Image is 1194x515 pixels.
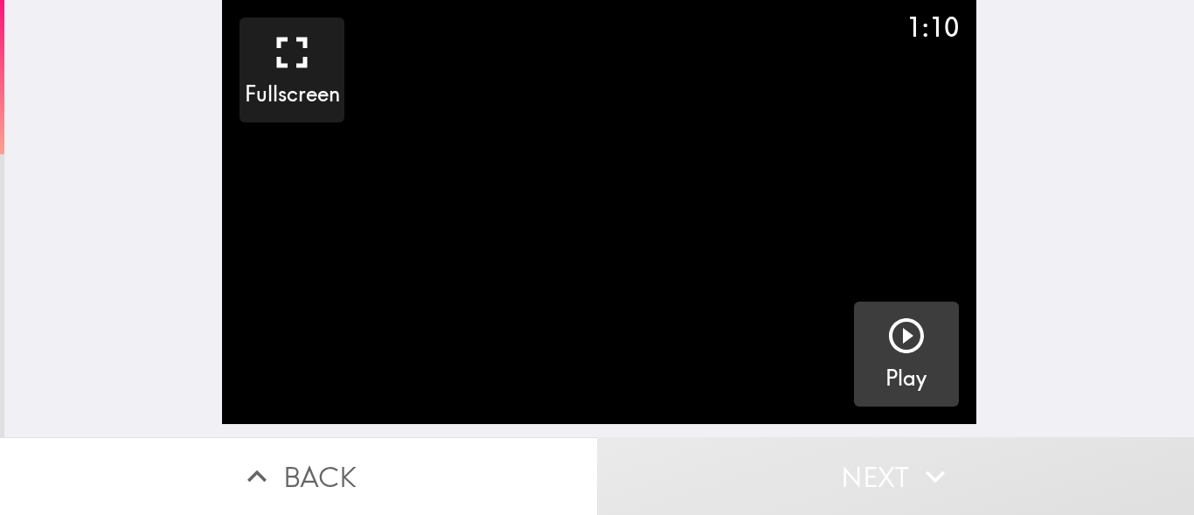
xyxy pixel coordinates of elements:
[885,364,927,393] h5: Play
[906,9,959,45] div: 1:10
[245,80,340,109] h5: Fullscreen
[239,17,344,122] button: Fullscreen
[597,437,1194,515] button: Next
[854,302,959,407] button: Play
